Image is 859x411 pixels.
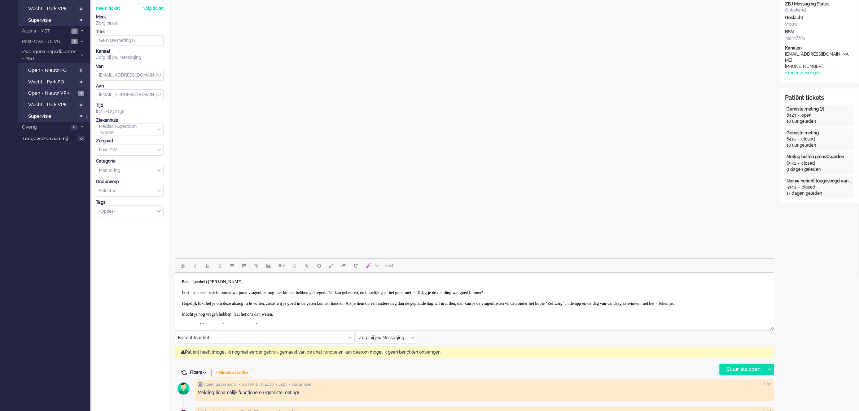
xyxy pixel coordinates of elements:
[301,259,313,272] button: Add attachment
[325,259,337,272] button: Fullscreen
[96,205,164,217] div: Select Tags
[78,136,85,142] span: 0
[263,259,275,272] button: Insert/edit image
[21,28,69,35] span: Astma - MST
[275,259,288,272] button: Table
[28,113,76,120] span: Supervisie
[96,83,164,89] div: Aan
[96,29,164,35] div: Titel
[785,15,854,21] div: Geslacht
[801,112,811,118] div: open
[785,1,854,7] div: ZBJ Messaging Status
[786,142,852,148] div: 10 uur geleden
[785,35,854,41] div: 139417795
[96,158,164,164] div: Categorie
[786,106,852,112] div: Gemiste meting (7)
[786,184,796,190] div: 5344
[362,259,381,272] button: AI
[785,7,854,13] div: Onbekend
[96,199,164,205] div: Tags
[21,16,89,24] a: Supervisie 0
[71,39,78,44] span: 3
[96,5,120,12] div: neem ticket
[786,112,796,118] div: 8423
[96,103,164,109] div: Tijd
[786,160,796,166] div: 6941
[226,259,238,272] button: Bullet list
[71,125,78,130] span: 0
[796,136,801,142] div: -
[786,154,852,160] div: Meting buiten grenswaarden
[28,90,76,97] span: Open - Nieuw VPK
[381,259,396,272] button: 563
[21,66,89,74] a: Open - Nieuw FO 0
[785,21,854,27] div: Vrouw
[786,178,852,184] div: Nieuw bericht toegevoegd aan gesprek
[175,346,774,358] div: Patiënt heeft (mogelijk) nog niet eerder gebruik gemaakt van de chat functie en kan daarom mogeli...
[785,94,854,102] div: Patiënt tickets
[28,79,76,86] span: Wacht - Park FO
[785,70,821,76] div: + meer toevoegen
[786,190,852,196] div: 17 dagen geleden
[21,112,89,120] a: Supervisie 0
[71,29,78,34] span: 2
[96,64,164,70] div: Van
[786,166,852,173] div: 9 dagen geleden
[190,370,209,375] span: Filters
[96,55,164,61] div: Zorg bij jou Messaging
[96,179,164,185] div: Onderwerp
[21,134,90,142] a: Toegewezen aan mij 0
[796,184,802,190] div: -
[96,117,164,124] div: Ziekenhuis
[96,48,164,55] div: Kanaal
[78,114,84,119] span: 0
[796,112,801,118] div: -
[785,64,850,70] div: [PHONE_NUMBER]
[3,3,596,59] body: Rich Text Area. Press ALT-0 for help.
[78,91,84,96] span: 1
[801,136,815,142] div: closed
[143,5,164,12] div: volg ticket
[785,45,854,51] div: Kanalen
[21,100,89,108] a: Wacht - Park VPK 0
[21,4,89,12] a: Wacht - Park VPK 0
[214,259,226,272] button: Strikethrough
[796,160,801,166] div: -
[96,103,164,115] div: [DATE] 23:21:36
[313,259,325,272] button: Delay message
[276,382,286,387] span: • 8423
[177,259,189,272] button: Bold
[786,130,852,136] div: Gemiste meting
[239,382,273,387] span: • Tijd [DATE] 23:41:05
[28,67,76,74] span: Open - Nieuw FO
[96,138,164,144] div: Zorgpad
[78,17,84,23] span: 0
[201,259,214,272] button: Underline
[785,29,854,35] div: BSN
[21,48,77,62] span: Zwangerschapsdiabetes - MST
[96,20,164,26] div: Zorg bij jou
[768,324,774,330] div: Resize
[238,259,250,272] button: Numbered list
[350,259,362,272] button: Reset content
[78,68,84,73] span: 0
[21,89,89,97] a: Open - Nieuw VPK 1
[28,17,76,24] span: Supervisie
[78,6,84,12] span: 0
[786,136,796,142] div: 8415
[337,259,350,272] button: Clear formatting
[21,38,69,45] span: Post-CVA - OLVG
[21,78,89,86] a: Wacht - Park FO 0
[28,101,76,108] span: Wacht - Park VPK
[28,5,76,12] span: Wacht - Park VPK
[720,364,765,375] div: Stuur als open
[198,382,203,387] img: ic_note_grey.svg
[78,79,84,85] span: 0
[289,382,312,387] span: • Status open
[801,160,815,166] div: closed
[175,380,193,398] img: avatar
[250,259,263,272] button: Insert/edit link
[78,102,84,108] span: 0
[21,124,69,131] span: Overig
[175,273,774,324] iframe: Rich Text Area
